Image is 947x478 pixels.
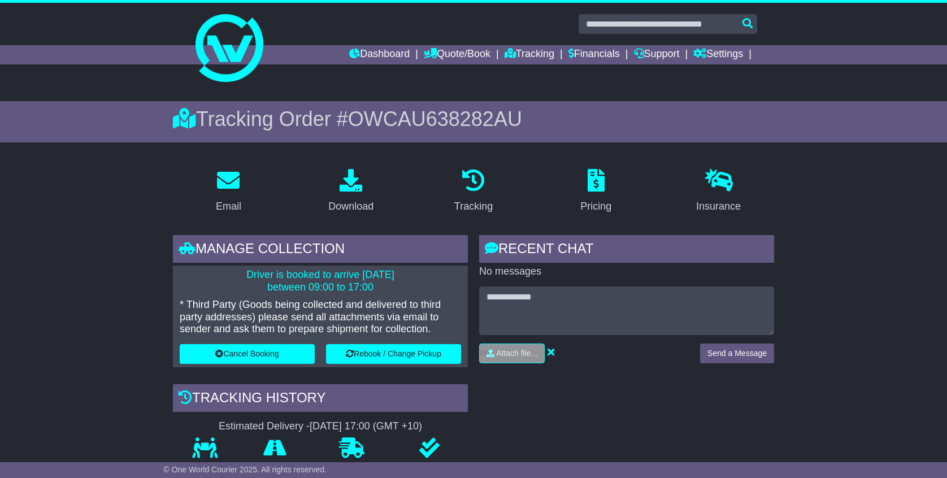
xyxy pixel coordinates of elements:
div: RECENT CHAT [479,235,774,266]
a: Support [634,45,680,64]
a: Dashboard [349,45,410,64]
a: Quote/Book [424,45,490,64]
button: Cancel Booking [180,344,315,364]
div: [DATE] 17:00 (GMT +10) [310,420,422,433]
a: Settings [693,45,743,64]
div: Email [216,199,241,214]
div: Tracking Order # [173,107,774,131]
div: Pricing [580,199,611,214]
a: Download [321,165,381,218]
a: Tracking [447,165,500,218]
div: Estimated Delivery - [173,420,468,433]
div: Download [328,199,373,214]
p: Driver is booked to arrive [DATE] between 09:00 to 17:00 [180,269,461,293]
a: Insurance [689,165,748,218]
a: Financials [568,45,620,64]
a: Tracking [505,45,554,64]
span: OWCAU638282AU [348,107,522,131]
a: Email [208,165,249,218]
div: Tracking history [173,384,468,415]
div: Insurance [696,199,741,214]
p: * Third Party (Goods being collected and delivered to third party addresses) please send all atta... [180,299,461,336]
button: Rebook / Change Pickup [326,344,461,364]
div: Tracking [454,199,493,214]
span: © One World Courier 2025. All rights reserved. [163,465,327,474]
a: Pricing [573,165,619,218]
button: Send a Message [700,344,774,363]
div: Manage collection [173,235,468,266]
p: No messages [479,266,774,278]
